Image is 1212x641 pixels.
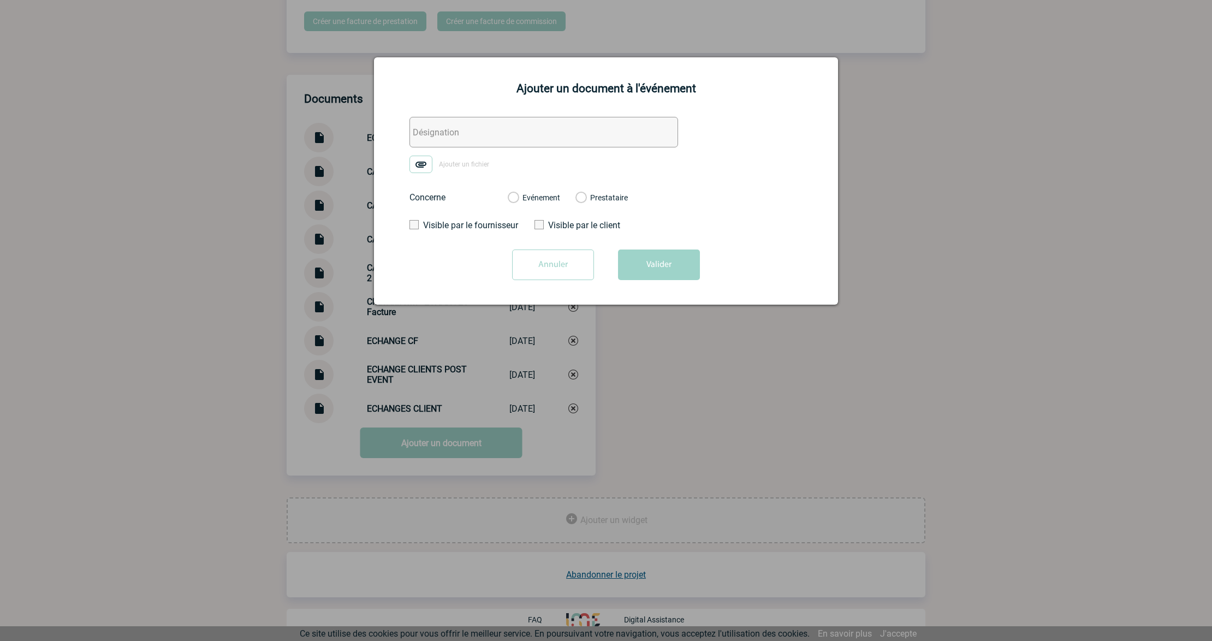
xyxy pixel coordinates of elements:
label: Visible par le client [534,220,635,230]
label: Prestataire [575,193,586,203]
span: Ajouter un fichier [439,161,489,168]
input: Annuler [512,250,594,280]
h2: Ajouter un document à l'événement [388,82,824,95]
label: Visible par le fournisseur [409,220,510,230]
label: Evénement [508,193,518,203]
button: Valider [618,250,700,280]
input: Désignation [409,117,678,147]
label: Concerne [409,192,497,203]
